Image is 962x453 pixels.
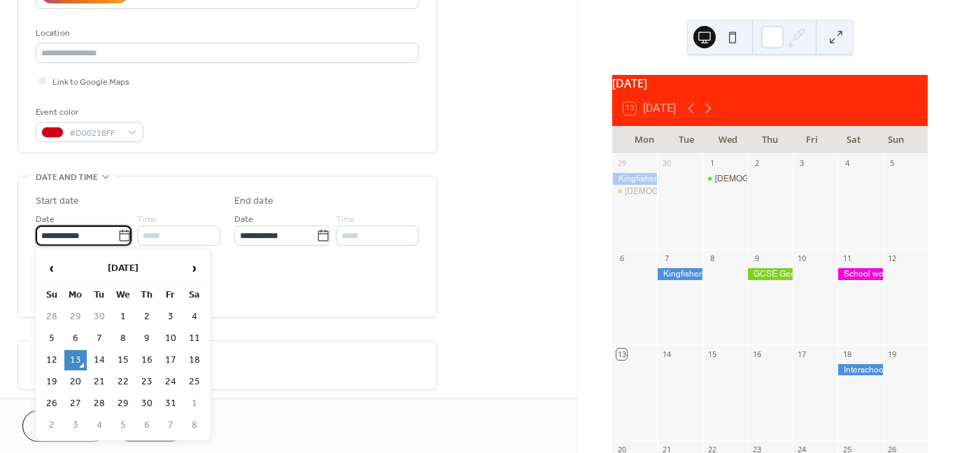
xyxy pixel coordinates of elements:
[887,158,898,169] div: 5
[136,350,158,370] td: 16
[183,415,206,435] td: 8
[88,372,111,392] td: 21
[112,393,134,414] td: 29
[797,349,807,359] div: 17
[41,328,63,349] td: 5
[661,253,672,264] div: 7
[160,350,182,370] td: 17
[623,126,665,154] div: Mon
[112,350,134,370] td: 15
[137,212,157,227] span: Time
[41,285,63,305] th: Su
[160,415,182,435] td: 7
[616,158,627,169] div: 29
[160,393,182,414] td: 31
[112,415,134,435] td: 5
[234,194,274,209] div: End date
[41,372,63,392] td: 19
[707,158,717,169] div: 1
[136,285,158,305] th: Th
[52,75,129,90] span: Link to Google Maps
[336,212,355,227] span: Time
[160,328,182,349] td: 10
[661,349,672,359] div: 14
[657,268,702,280] div: Kingfishers trip to flower farm
[715,173,903,185] div: [DEMOGRAPHIC_DATA] Knowledge GCSE exam
[112,285,134,305] th: We
[837,364,882,376] div: Interschools primary crosscountry race
[184,254,205,282] span: ›
[751,253,762,264] div: 9
[612,186,657,197] div: Biblical Knowledge GCSE exam
[64,328,87,349] td: 6
[112,328,134,349] td: 8
[616,349,627,359] div: 13
[707,253,717,264] div: 8
[64,393,87,414] td: 27
[665,126,707,154] div: Tue
[160,372,182,392] td: 24
[183,350,206,370] td: 18
[36,26,416,41] div: Location
[64,372,87,392] td: 20
[112,307,134,327] td: 1
[41,350,63,370] td: 12
[88,415,111,435] td: 4
[797,253,807,264] div: 10
[88,393,111,414] td: 28
[64,307,87,327] td: 29
[751,158,762,169] div: 2
[842,349,852,359] div: 18
[88,350,111,370] td: 14
[875,126,917,154] div: Sun
[160,307,182,327] td: 3
[612,75,928,92] div: [DATE]
[749,126,791,154] div: Thu
[797,158,807,169] div: 3
[791,126,833,154] div: Fri
[88,285,111,305] th: Tu
[22,410,108,442] button: Cancel
[183,393,206,414] td: 1
[234,212,253,227] span: Date
[136,372,158,392] td: 23
[36,105,141,120] div: Event color
[625,186,813,197] div: [DEMOGRAPHIC_DATA] Knowledge GCSE exam
[88,328,111,349] td: 7
[707,349,717,359] div: 15
[837,268,882,280] div: School work party
[36,194,79,209] div: Start date
[887,349,898,359] div: 19
[64,415,87,435] td: 3
[41,393,63,414] td: 26
[88,307,111,327] td: 30
[842,253,852,264] div: 11
[160,285,182,305] th: Fr
[707,126,749,154] div: Wed
[112,372,134,392] td: 22
[41,254,62,282] span: ‹
[136,415,158,435] td: 6
[136,307,158,327] td: 2
[136,393,158,414] td: 30
[702,173,747,185] div: Biblical Knowledge GCSE exam
[136,328,158,349] td: 9
[183,307,206,327] td: 4
[661,158,672,169] div: 30
[64,285,87,305] th: Mo
[183,285,206,305] th: Sa
[36,170,98,185] span: Date and time
[612,173,657,185] div: Kingfishers/Puffins school trip to Threads Through Creation exhibition
[41,415,63,435] td: 2
[41,307,63,327] td: 28
[64,253,182,284] th: [DATE]
[69,126,121,141] span: #D0021BFF
[842,158,852,169] div: 4
[64,350,87,370] td: 13
[36,212,55,227] span: Date
[747,268,792,280] div: GCSE Geography trip to central Bristol
[183,328,206,349] td: 11
[183,372,206,392] td: 25
[833,126,875,154] div: Sat
[751,349,762,359] div: 16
